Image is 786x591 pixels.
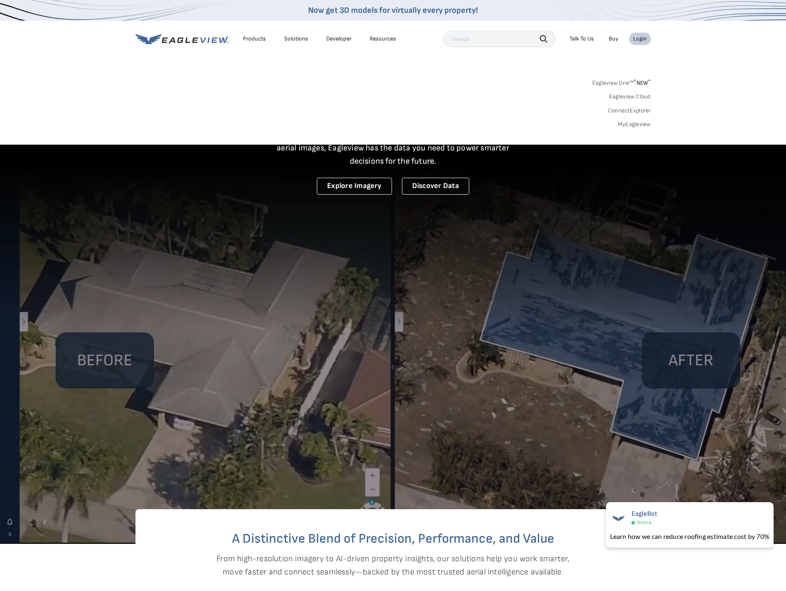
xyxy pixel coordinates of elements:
[609,35,618,43] a: Buy
[284,35,308,43] div: Solutions
[633,35,647,43] div: Login
[317,178,392,195] a: Explore Imagery
[618,121,651,128] a: MyEagleview
[610,510,627,527] img: EagleBot
[216,552,570,579] p: From high-resolution imagery to AI-driven property insights, our solutions help you work smarter,...
[637,520,651,526] span: Online
[308,5,478,15] a: Now get 3D models for virtually every property!
[370,35,396,43] div: Resources
[609,93,651,100] a: Eagleview Cloud
[402,178,469,195] a: Discover Data
[169,532,618,546] h2: A Distinctive Blend of Precision, Performance, and Value
[592,77,651,86] a: Eagleview One™*NEW*
[267,128,520,168] p: A new era starts here. Built on more than 3.5 billion high-resolution aerial images, Eagleview ha...
[632,510,658,518] span: EagleBot
[634,79,651,86] span: NEW
[243,35,266,43] div: Products
[610,531,769,541] div: Learn how we can reduce roofing estimate cost by 70%
[570,35,594,43] div: Talk To Us
[443,31,556,47] input: Search
[326,35,351,43] a: Developer
[608,107,651,114] a: ConnectExplorer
